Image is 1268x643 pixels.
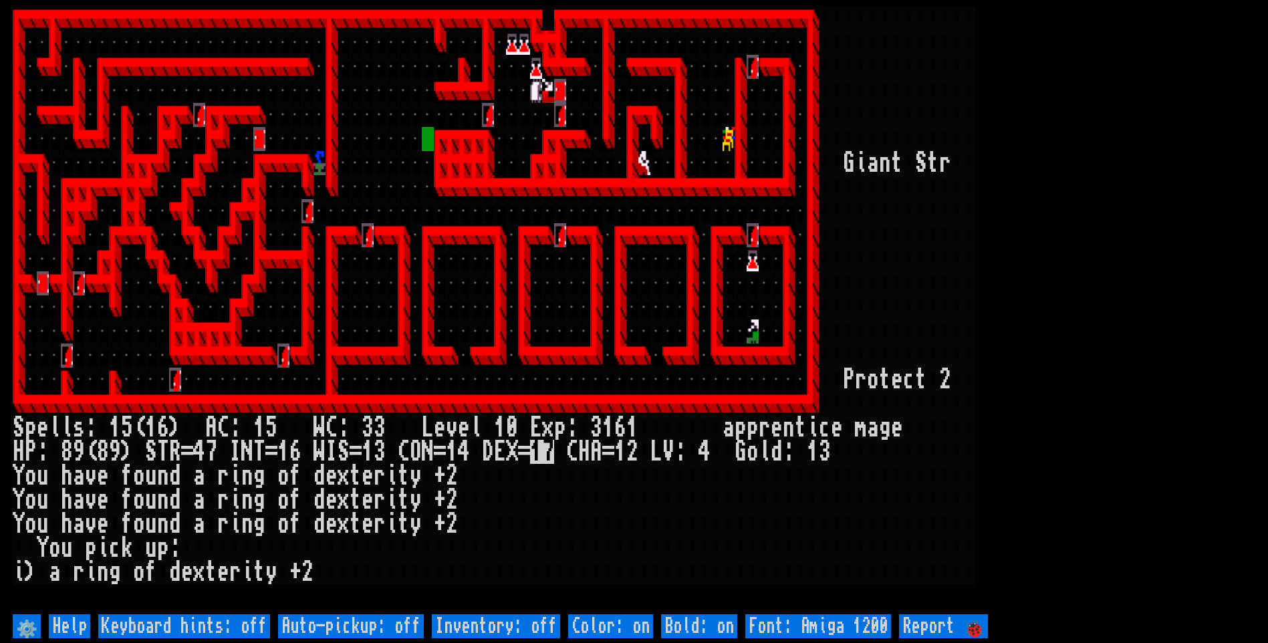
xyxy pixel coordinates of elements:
div: m [855,416,867,440]
div: x [338,512,350,536]
div: o [277,464,289,488]
div: i [241,560,253,584]
div: : [229,416,241,440]
div: 8 [61,440,73,464]
div: u [61,536,73,560]
div: 3 [374,416,386,440]
div: I [326,440,338,464]
div: P [843,368,855,392]
div: S [145,440,157,464]
div: v [85,512,97,536]
div: + [434,488,446,512]
div: r [217,488,229,512]
div: d [313,464,326,488]
div: 5 [121,416,133,440]
div: e [458,416,470,440]
div: t [350,512,362,536]
div: 3 [374,440,386,464]
div: = [350,440,362,464]
div: a [73,464,85,488]
div: 4 [193,440,205,464]
div: H [13,440,25,464]
input: Keyboard hints: off [98,614,270,638]
input: Bold: on [661,614,737,638]
div: y [410,488,422,512]
div: u [145,512,157,536]
div: g [109,560,121,584]
div: P [25,440,37,464]
div: o [133,464,145,488]
div: n [157,488,169,512]
input: Inventory: off [432,614,560,638]
div: i [855,151,867,175]
div: 1 [362,440,374,464]
div: a [73,488,85,512]
div: a [867,416,879,440]
div: t [398,488,410,512]
div: 5 [265,416,277,440]
div: 3 [819,440,831,464]
div: : [566,416,578,440]
div: = [434,440,446,464]
div: i [97,536,109,560]
div: + [434,464,446,488]
div: g [253,464,265,488]
div: i [85,560,97,584]
div: r [759,416,771,440]
div: e [362,512,374,536]
div: f [121,512,133,536]
div: t [350,488,362,512]
div: N [422,440,434,464]
div: i [229,488,241,512]
div: c [109,536,121,560]
div: d [313,488,326,512]
div: t [398,512,410,536]
div: n [241,488,253,512]
div: E [494,440,506,464]
div: f [121,464,133,488]
div: y [410,512,422,536]
div: 1 [253,416,265,440]
div: i [386,512,398,536]
div: S [338,440,350,464]
div: L [650,440,662,464]
div: : [783,440,795,464]
div: i [13,560,25,584]
div: o [277,488,289,512]
div: C [566,440,578,464]
div: f [289,488,301,512]
div: r [229,560,241,584]
div: g [253,488,265,512]
div: a [73,512,85,536]
div: 3 [362,416,374,440]
div: 1 [277,440,289,464]
div: Y [13,464,25,488]
div: = [265,440,277,464]
div: n [157,512,169,536]
div: I [229,440,241,464]
div: o [277,512,289,536]
div: d [169,560,181,584]
div: C [326,416,338,440]
div: 6 [157,416,169,440]
div: p [157,536,169,560]
div: e [771,416,783,440]
div: t [891,151,903,175]
div: e [97,464,109,488]
div: p [735,416,747,440]
div: e [891,416,903,440]
div: L [422,416,434,440]
div: a [193,464,205,488]
div: D [482,440,494,464]
div: e [434,416,446,440]
div: i [386,488,398,512]
div: T [157,440,169,464]
div: n [97,560,109,584]
div: l [61,416,73,440]
div: A [205,416,217,440]
div: T [253,440,265,464]
div: k [121,536,133,560]
div: e [362,464,374,488]
div: r [374,488,386,512]
div: 9 [109,440,121,464]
